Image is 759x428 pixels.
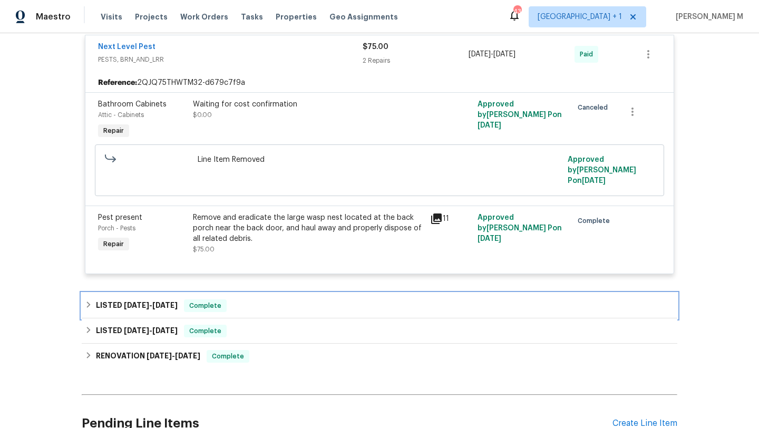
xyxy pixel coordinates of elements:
[96,325,178,337] h6: LISTED
[185,300,226,311] span: Complete
[430,212,471,225] div: 11
[478,214,562,242] span: Approved by [PERSON_NAME] P on
[98,54,363,65] span: PESTS, BRN_AND_LRR
[241,13,263,21] span: Tasks
[478,101,562,129] span: Approved by [PERSON_NAME] P on
[152,327,178,334] span: [DATE]
[147,352,172,359] span: [DATE]
[193,246,215,252] span: $75.00
[152,301,178,309] span: [DATE]
[99,125,128,136] span: Repair
[568,156,636,184] span: Approved by [PERSON_NAME] P on
[135,12,168,22] span: Projects
[329,12,398,22] span: Geo Assignments
[276,12,317,22] span: Properties
[98,225,135,231] span: Porch - Pests
[538,12,622,22] span: [GEOGRAPHIC_DATA] + 1
[98,43,155,51] a: Next Level Pest
[478,122,501,129] span: [DATE]
[98,101,167,108] span: Bathroom Cabinets
[99,239,128,249] span: Repair
[193,212,424,244] div: Remove and eradicate the large wasp nest located at the back porch near the back door, and haul a...
[672,12,743,22] span: [PERSON_NAME] M
[363,55,469,66] div: 2 Repairs
[582,177,606,184] span: [DATE]
[193,112,212,118] span: $0.00
[578,102,612,113] span: Canceled
[82,344,677,369] div: RENOVATION [DATE]-[DATE]Complete
[147,352,200,359] span: -
[198,154,562,165] span: Line Item Removed
[478,235,501,242] span: [DATE]
[208,351,248,362] span: Complete
[469,51,491,58] span: [DATE]
[82,293,677,318] div: LISTED [DATE]-[DATE]Complete
[98,214,142,221] span: Pest present
[578,216,614,226] span: Complete
[175,352,200,359] span: [DATE]
[124,327,149,334] span: [DATE]
[124,301,178,309] span: -
[363,43,388,51] span: $75.00
[493,51,515,58] span: [DATE]
[98,112,144,118] span: Attic - Cabinets
[98,77,137,88] b: Reference:
[469,49,515,60] span: -
[96,350,200,363] h6: RENOVATION
[124,301,149,309] span: [DATE]
[193,99,424,110] div: Waiting for cost confirmation
[101,12,122,22] span: Visits
[96,299,178,312] h6: LISTED
[85,73,674,92] div: 2QJQ75THWTM32-d679c7f9a
[580,49,597,60] span: Paid
[36,12,71,22] span: Maestro
[513,6,521,17] div: 43
[180,12,228,22] span: Work Orders
[82,318,677,344] div: LISTED [DATE]-[DATE]Complete
[124,327,178,334] span: -
[185,326,226,336] span: Complete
